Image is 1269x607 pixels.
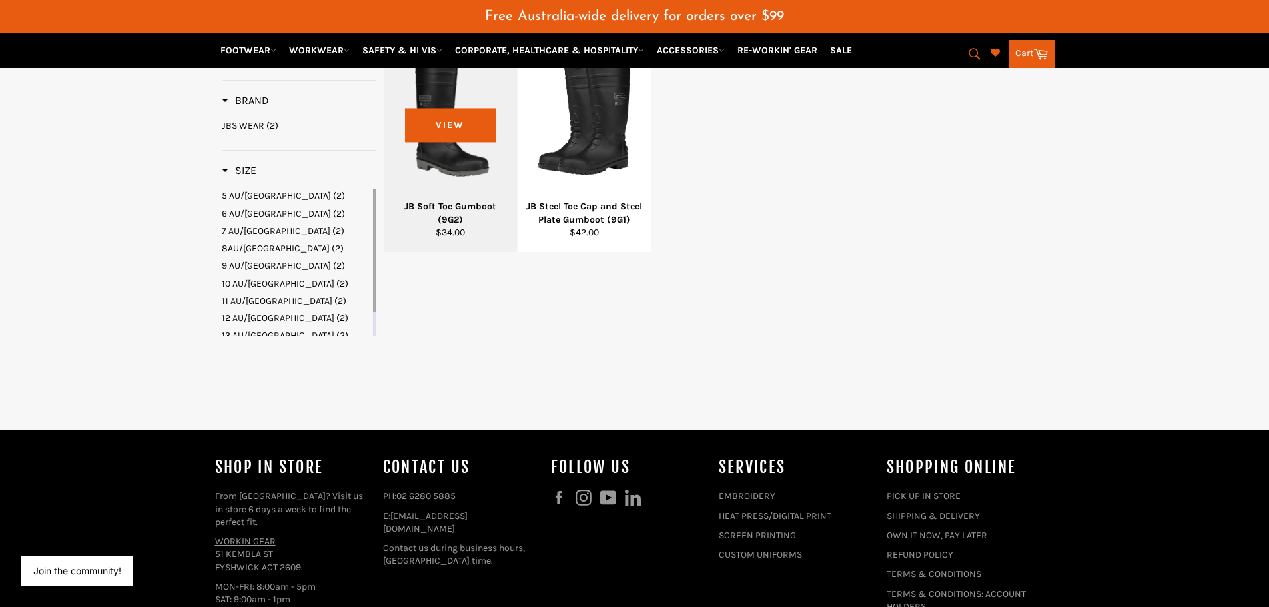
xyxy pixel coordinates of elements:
[719,530,796,541] a: SCREEN PRINTING
[383,510,468,534] a: [EMAIL_ADDRESS][DOMAIN_NAME]
[222,277,370,290] a: 10 AU/UK
[336,312,348,324] span: (2)
[485,9,784,23] span: Free Australia-wide delivery for orders over $99
[551,456,705,478] h4: Follow us
[732,39,823,62] a: RE-WORKIN' GEAR
[383,456,538,478] h4: Contact Us
[266,120,278,131] span: (2)
[651,39,730,62] a: ACCESSORIES
[336,330,348,341] span: (2)
[887,549,953,560] a: REFUND POLICY
[719,510,831,522] a: HEAT PRESS/DIGITAL PRINT
[450,39,649,62] a: CORPORATE, HEALTHCARE & HOSPITALITY
[222,225,330,237] span: 7 AU/[GEOGRAPHIC_DATA]
[332,225,344,237] span: (2)
[222,260,331,271] span: 9 AU/[GEOGRAPHIC_DATA]
[215,535,370,574] p: 51 KEMBLA ST FYSHWICK ACT 2609
[222,330,334,341] span: 13 AU/[GEOGRAPHIC_DATA]
[222,243,330,254] span: 8AU/[GEOGRAPHIC_DATA]
[33,565,121,576] button: Join the community!
[222,189,370,202] a: 5 AU/UK
[222,94,269,107] h3: Brand
[357,39,448,62] a: SAFETY & HI VIS
[222,208,331,219] span: 6 AU/[GEOGRAPHIC_DATA]
[222,278,334,289] span: 10 AU/[GEOGRAPHIC_DATA]
[336,278,348,289] span: (2)
[887,456,1041,478] h4: SHOPPING ONLINE
[332,243,344,254] span: (2)
[215,536,276,547] a: WORKIN GEAR
[392,200,509,226] div: JB Soft Toe Gumboot (9G2)
[215,490,370,528] p: From [GEOGRAPHIC_DATA]? Visit us in store 6 days a week to find the perfect fit.
[887,568,981,580] a: TERMS & CONDITIONS
[1009,40,1055,68] a: Cart
[719,490,775,502] a: EMBROIDERY
[222,295,370,307] a: 11 AU/UK
[333,190,345,201] span: (2)
[333,260,345,271] span: (2)
[222,225,370,237] a: 7 AU/UK
[222,312,334,324] span: 12 AU/[GEOGRAPHIC_DATA]
[383,510,538,536] p: E:
[517,22,651,253] a: JB Steel Toe Cap and Steel Plate Gumboot (9G1)JB Steel Toe Cap and Steel Plate Gumboot (9G1)$42.00
[222,259,370,272] a: 9 AU/UK
[719,549,802,560] a: CUSTOM UNIFORMS
[222,190,331,201] span: 5 AU/[GEOGRAPHIC_DATA]
[215,39,282,62] a: FOOTWEAR
[383,542,538,568] p: Contact us during business hours, [GEOGRAPHIC_DATA] time.
[334,295,346,306] span: (2)
[222,120,264,131] span: JBS WEAR
[383,490,538,502] p: PH:
[526,200,643,226] div: JB Steel Toe Cap and Steel Plate Gumboot (9G1)
[222,164,256,177] h3: Size
[825,39,857,62] a: SALE
[222,242,370,255] a: 8AU/UK
[222,207,370,220] a: 6 AU/UK
[383,22,518,253] a: JB Soft Toe Gumboot (9G2)JB Soft Toe Gumboot (9G2)$34.00View
[284,39,355,62] a: WORKWEAR
[222,295,332,306] span: 11 AU/[GEOGRAPHIC_DATA]
[887,530,987,541] a: OWN IT NOW, PAY LATER
[333,208,345,219] span: (2)
[222,119,376,132] a: JBS WEAR
[887,490,961,502] a: PICK UP IN STORE
[719,456,873,478] h4: services
[396,490,456,502] a: 02 6280 5885
[887,510,980,522] a: SHIPPING & DELIVERY
[222,329,370,342] a: 13 AU/UK
[215,456,370,478] h4: Shop In Store
[222,312,370,324] a: 12 AU/UK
